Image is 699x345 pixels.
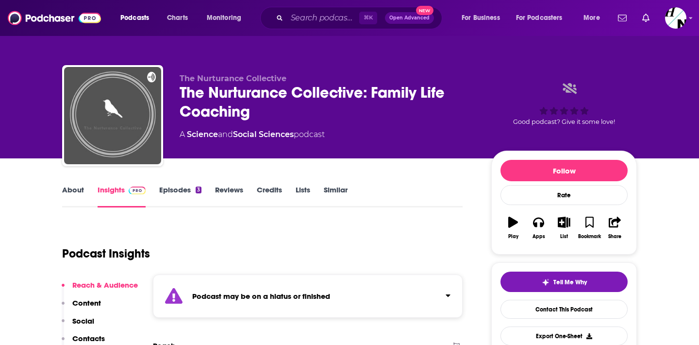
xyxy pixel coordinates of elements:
[500,272,628,292] button: tell me why sparkleTell Me Why
[167,11,188,25] span: Charts
[192,292,330,301] strong: Podcast may be on a hiatus or finished
[8,9,101,27] img: Podchaser - Follow, Share and Rate Podcasts
[114,10,162,26] button: open menu
[161,10,194,26] a: Charts
[180,74,286,83] span: The Nurturance Collective
[218,130,233,139] span: and
[215,185,243,207] a: Reviews
[98,185,146,207] a: InsightsPodchaser Pro
[665,7,686,29] span: Logged in as HardNumber5
[62,185,84,207] a: About
[269,7,451,29] div: Search podcasts, credits, & more...
[72,334,105,343] p: Contacts
[665,7,686,29] img: User Profile
[62,246,150,261] h1: Podcast Insights
[602,210,628,245] button: Share
[200,10,254,26] button: open menu
[500,210,526,245] button: Play
[385,12,434,24] button: Open AdvancedNew
[62,316,94,334] button: Social
[491,74,637,134] div: Good podcast? Give it some love!
[583,11,600,25] span: More
[62,280,138,298] button: Reach & Audience
[553,278,587,286] span: Tell Me Why
[72,316,94,326] p: Social
[560,234,568,240] div: List
[638,10,653,26] a: Show notifications dropdown
[665,7,686,29] button: Show profile menu
[455,10,512,26] button: open menu
[516,11,563,25] span: For Podcasters
[62,298,101,316] button: Content
[500,185,628,205] div: Rate
[500,160,628,181] button: Follow
[180,129,325,140] div: A podcast
[462,11,500,25] span: For Business
[508,234,518,240] div: Play
[296,185,310,207] a: Lists
[72,280,138,290] p: Reach & Audience
[129,187,146,194] img: Podchaser Pro
[359,12,377,24] span: ⌘ K
[72,298,101,308] p: Content
[500,300,628,319] a: Contact This Podcast
[233,130,294,139] a: Social Sciences
[389,16,430,20] span: Open Advanced
[287,10,359,26] input: Search podcasts, credits, & more...
[120,11,149,25] span: Podcasts
[257,185,282,207] a: Credits
[187,130,218,139] a: Science
[416,6,433,15] span: New
[533,234,545,240] div: Apps
[153,275,463,318] section: Click to expand status details
[577,10,612,26] button: open menu
[510,10,577,26] button: open menu
[513,118,615,125] span: Good podcast? Give it some love!
[578,234,601,240] div: Bookmark
[608,234,621,240] div: Share
[196,187,201,193] div: 3
[526,210,551,245] button: Apps
[64,67,161,164] img: The Nurturance Collective: Family Life Coaching
[551,210,577,245] button: List
[614,10,631,26] a: Show notifications dropdown
[159,185,201,207] a: Episodes3
[324,185,348,207] a: Similar
[542,278,549,286] img: tell me why sparkle
[207,11,241,25] span: Monitoring
[577,210,602,245] button: Bookmark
